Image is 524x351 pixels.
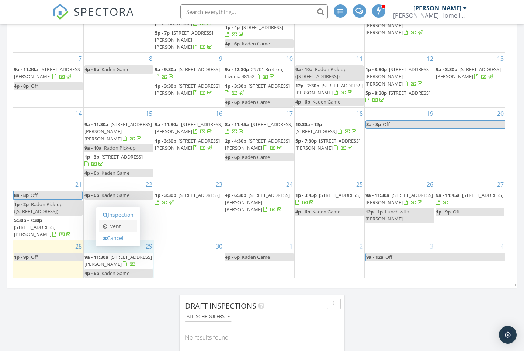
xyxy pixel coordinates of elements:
[225,83,290,96] a: 1p - 3:30p [STREET_ADDRESS]
[214,108,224,119] a: Go to September 16, 2025
[84,145,102,151] span: 9a - 10a
[295,138,360,151] a: 5p - 7:30p [STREET_ADDRESS][PERSON_NAME]
[84,170,99,176] span: 4p - 6p
[155,65,223,81] a: 9a - 9:30a [STREET_ADDRESS]
[436,66,501,80] a: 9a - 3:30p [STREET_ADDRESS][PERSON_NAME]
[496,108,505,119] a: Go to September 20, 2025
[99,209,137,221] a: Inspection
[242,254,270,260] span: Kaden Game
[214,240,224,252] a: Go to September 30, 2025
[285,108,294,119] a: Go to September 17, 2025
[155,82,223,98] a: 1p - 3:30p [STREET_ADDRESS][PERSON_NAME]
[285,178,294,190] a: Go to September 24, 2025
[14,66,81,80] span: [STREET_ADDRESS][PERSON_NAME]
[383,121,390,128] span: Off
[365,89,434,105] a: 5p - 8:30p [STREET_ADDRESS]
[242,40,270,47] span: Kaden Game
[225,40,240,47] span: 4p - 6p
[365,192,433,205] span: [STREET_ADDRESS][PERSON_NAME]
[365,14,434,37] a: 2p - 3p [STREET_ADDRESS][PERSON_NAME][PERSON_NAME]
[155,83,220,96] span: [STREET_ADDRESS][PERSON_NAME]
[462,192,503,198] span: [STREET_ADDRESS]
[84,254,152,267] a: 9a - 11:30a [STREET_ADDRESS][PERSON_NAME]
[365,240,435,278] td: Go to October 3, 2025
[366,121,381,128] span: 8a - 8p
[148,53,154,65] a: Go to September 8, 2025
[178,66,220,73] span: [STREET_ADDRESS]
[84,66,99,73] span: 4p - 6p
[365,53,435,108] td: Go to September 12, 2025
[13,108,84,178] td: Go to September 14, 2025
[144,108,154,119] a: Go to September 15, 2025
[295,137,364,153] a: 5p - 7:30p [STREET_ADDRESS][PERSON_NAME]
[224,240,295,278] td: Go to October 1, 2025
[178,192,220,198] span: [STREET_ADDRESS]
[154,108,224,178] td: Go to September 16, 2025
[225,120,294,136] a: 8a - 11:45a [STREET_ADDRESS]
[225,82,294,98] a: 1p - 3:30p [STREET_ADDRESS]
[155,120,223,136] a: 9a - 11:30a [STREET_ADDRESS][PERSON_NAME]
[295,66,347,80] span: Radon Pick-up ([STREET_ADDRESS])
[14,201,63,215] span: Radon Pick-up ([STREET_ADDRESS])
[365,191,434,207] a: 9a - 11:30a [STREET_ADDRESS][PERSON_NAME]
[13,240,84,278] td: Go to September 28, 2025
[154,240,224,278] td: Go to September 30, 2025
[155,29,223,52] a: 5p - 7p [STREET_ADDRESS][PERSON_NAME][PERSON_NAME]
[425,53,435,65] a: Go to September 12, 2025
[101,270,129,277] span: Kaden Game
[365,208,383,215] span: 12p - 1p
[155,191,223,207] a: 1p - 3:30p [STREET_ADDRESS]
[295,81,364,97] a: 12p - 2:30p [STREET_ADDRESS][PERSON_NAME]
[225,66,283,80] a: 9a - 12:30p 29701 Bretton, Livonia 48152
[225,121,292,135] a: 8a - 11:45a [STREET_ADDRESS]
[155,192,220,205] a: 1p - 3:30p [STREET_ADDRESS]
[295,138,360,151] span: [STREET_ADDRESS][PERSON_NAME]
[435,178,505,240] td: Go to September 27, 2025
[155,192,176,198] span: 1p - 3:30p
[389,90,430,96] span: [STREET_ADDRESS]
[14,65,83,81] a: 9a - 11:30a [STREET_ADDRESS][PERSON_NAME]
[185,301,256,311] span: Draft Inspections
[225,192,290,212] span: [STREET_ADDRESS][PERSON_NAME][PERSON_NAME]
[225,191,294,214] a: 4p - 6:30p [STREET_ADDRESS][PERSON_NAME][PERSON_NAME]
[242,154,270,160] span: Kaden Game
[436,66,457,73] span: 9a - 3:30p
[355,53,364,65] a: Go to September 11, 2025
[14,217,42,223] span: 5:30p - 7:30p
[225,66,283,80] span: 29701 Bretton, Livonia 48152
[225,138,290,151] a: 2p - 4:30p [STREET_ADDRESS][PERSON_NAME]
[14,216,83,239] a: 5:30p - 7:30p [STREET_ADDRESS][PERSON_NAME]
[101,66,129,73] span: Kaden Game
[295,191,364,207] a: 1p - 3:45p [STREET_ADDRESS]
[249,83,290,89] span: [STREET_ADDRESS]
[285,53,294,65] a: Go to September 10, 2025
[155,29,213,50] a: 5p - 7p [STREET_ADDRESS][PERSON_NAME][PERSON_NAME]
[84,192,99,198] span: 4p - 6p
[288,240,294,252] a: Go to October 1, 2025
[74,178,83,190] a: Go to September 21, 2025
[425,108,435,119] a: Go to September 19, 2025
[84,270,99,277] span: 4p - 6p
[294,178,365,240] td: Go to September 25, 2025
[319,192,360,198] span: [STREET_ADDRESS]
[187,314,230,319] div: All schedulers
[154,53,224,108] td: Go to September 9, 2025
[14,254,29,260] span: 1p - 9p
[14,224,55,237] span: [STREET_ADDRESS][PERSON_NAME]
[436,192,460,198] span: 9a - 11:45a
[225,99,240,105] span: 4p - 6p
[84,121,152,142] a: 9a - 11:30a [STREET_ADDRESS][PERSON_NAME][PERSON_NAME]
[436,65,504,81] a: 9a - 3:30p [STREET_ADDRESS][PERSON_NAME]
[144,240,154,252] a: Go to September 29, 2025
[435,240,505,278] td: Go to October 4, 2025
[84,108,154,178] td: Go to September 15, 2025
[224,178,295,240] td: Go to September 24, 2025
[295,121,358,135] a: 10:30a - 12p [STREET_ADDRESS]
[104,145,136,151] span: Radon Pick-up
[225,138,246,144] span: 2p - 4:30p
[101,153,143,160] span: [STREET_ADDRESS]
[99,220,137,232] a: Event
[436,191,504,207] a: 9a - 11:45a [STREET_ADDRESS]
[84,240,154,278] td: Go to September 29, 2025
[295,98,310,105] span: 4p - 6p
